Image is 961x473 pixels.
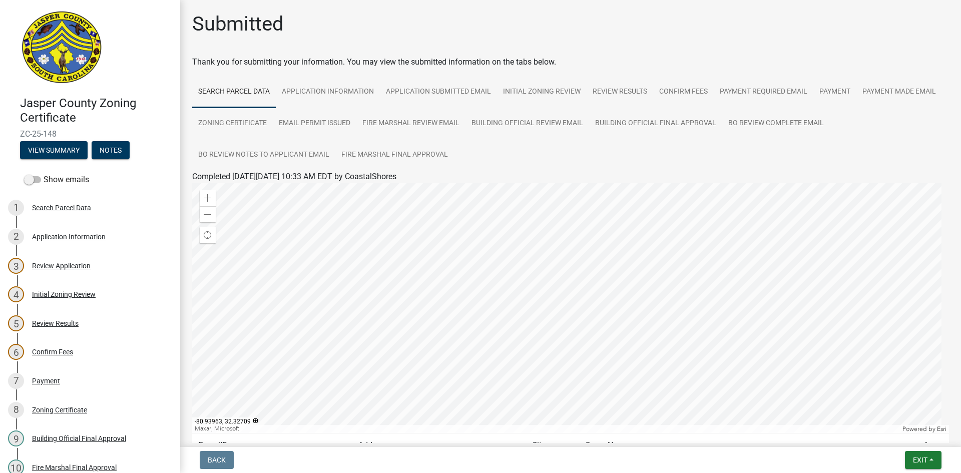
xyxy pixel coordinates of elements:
[32,233,106,240] div: Application Information
[192,139,335,171] a: BO Review Notes to Applicant Email
[192,76,276,108] a: Search Parcel Data
[92,141,130,159] button: Notes
[92,147,130,155] wm-modal-confirm: Notes
[32,320,79,327] div: Review Results
[356,108,465,140] a: Fire Marshal Review Email
[273,108,356,140] a: Email Permit Issued
[32,348,73,355] div: Confirm Fees
[200,206,216,222] div: Zoom out
[32,435,126,442] div: Building Official Final Approval
[20,11,104,86] img: Jasper County, South Carolina
[722,108,830,140] a: BO Review Complete Email
[8,402,24,418] div: 8
[32,464,117,471] div: Fire Marshal Final Approval
[8,258,24,274] div: 3
[497,76,587,108] a: Initial Zoning Review
[200,190,216,206] div: Zoom in
[192,433,352,458] td: ParcelID
[900,425,949,433] div: Powered by
[192,12,284,36] h1: Submitted
[200,227,216,243] div: Find my location
[587,76,653,108] a: Review Results
[8,430,24,446] div: 9
[813,76,856,108] a: Payment
[32,204,91,211] div: Search Parcel Data
[32,377,60,384] div: Payment
[8,315,24,331] div: 5
[380,76,497,108] a: Application Submitted Email
[192,172,396,181] span: Completed [DATE][DATE] 10:33 AM EDT by CoastalShores
[208,456,226,464] span: Back
[32,406,87,413] div: Zoning Certificate
[8,229,24,245] div: 2
[20,96,172,125] h4: Jasper County Zoning Certificate
[913,456,927,464] span: Exit
[276,76,380,108] a: Application Information
[937,425,946,432] a: Esri
[335,139,454,171] a: Fire Marshal Final Approval
[8,344,24,360] div: 6
[192,108,273,140] a: Zoning Certificate
[20,141,88,159] button: View Summary
[589,108,722,140] a: Building Official Final Approval
[352,433,526,458] td: Address
[8,373,24,389] div: 7
[192,56,949,68] div: Thank you for submitting your information. You may view the submitted information on the tabs below.
[714,76,813,108] a: Payment Required Email
[465,108,589,140] a: Building Official Review Email
[579,433,883,458] td: OwnerName
[856,76,942,108] a: Payment Made Email
[883,433,949,458] td: Acres
[20,129,160,139] span: ZC-25-148
[32,291,96,298] div: Initial Zoning Review
[8,200,24,216] div: 1
[200,451,234,469] button: Back
[8,286,24,302] div: 4
[32,262,91,269] div: Review Application
[526,433,579,458] td: City
[905,451,941,469] button: Exit
[24,174,89,186] label: Show emails
[192,425,900,433] div: Maxar, Microsoft
[653,76,714,108] a: Confirm Fees
[20,147,88,155] wm-modal-confirm: Summary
